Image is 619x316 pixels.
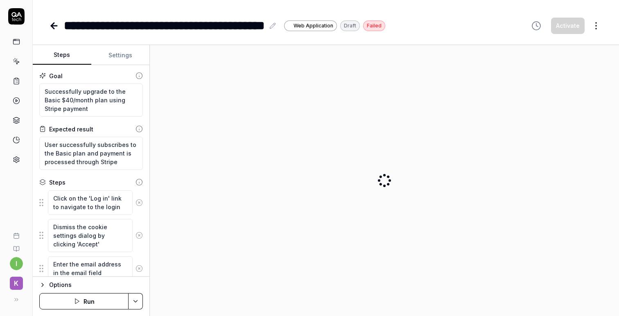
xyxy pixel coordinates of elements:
span: Web Application [294,22,333,29]
button: K [3,270,29,291]
button: Remove step [133,194,146,211]
a: Documentation [3,239,29,252]
div: Steps [49,178,66,187]
button: Settings [91,45,150,65]
div: Suggestions [39,219,143,253]
div: Goal [49,72,63,80]
button: View version history [526,18,546,34]
div: Options [49,280,143,290]
button: Activate [551,18,585,34]
button: Steps [33,45,91,65]
button: Remove step [133,260,146,277]
div: Suggestions [39,190,143,215]
button: i [10,257,23,270]
span: K [10,277,23,290]
div: Suggestions [39,256,143,281]
button: Remove step [133,227,146,244]
div: Draft [340,20,360,31]
div: Failed [363,20,385,31]
div: Expected result [49,125,93,133]
button: Run [39,293,129,309]
button: Options [39,280,143,290]
a: Book a call with us [3,226,29,239]
a: Web Application [284,20,337,31]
